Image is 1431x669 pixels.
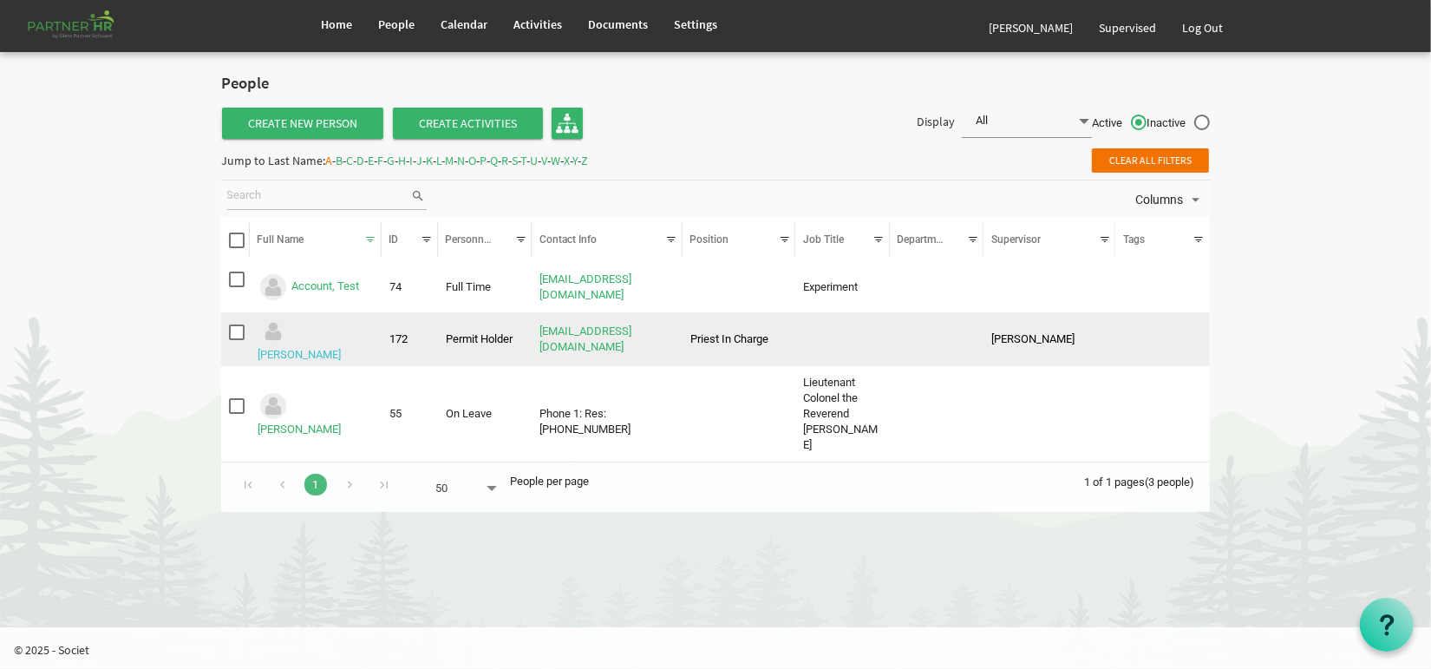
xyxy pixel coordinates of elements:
[382,371,438,456] td: 55 column header ID
[221,147,588,174] div: Jump to Last Name: - - - - - - - - - - - - - - - - - - - - - - - - -
[803,233,844,246] span: Job Title
[581,153,588,168] span: Z
[438,371,533,456] td: On Leave column header Personnel Type
[552,108,583,139] a: Organisation Chart
[1115,267,1210,308] td: column header Tags
[532,371,683,456] td: Phone 1: Res: 613-831-7854 is template cell column header Contact Info
[1133,180,1207,217] div: Columns
[1123,233,1145,246] span: Tags
[795,312,890,366] td: column header Job Title
[258,348,341,361] a: [PERSON_NAME]
[1099,20,1156,36] span: Supervised
[382,267,438,308] td: 74 column header ID
[1133,188,1207,211] button: Columns
[530,153,538,168] span: U
[378,16,415,32] span: People
[520,153,526,168] span: T
[1092,115,1147,131] span: Active
[436,153,441,168] span: L
[257,233,304,246] span: Full Name
[377,153,383,168] span: F
[271,471,294,495] div: Go to previous page
[983,267,1115,308] td: column header Supervisor
[512,153,518,168] span: S
[1086,3,1169,52] a: Supervised
[490,153,498,168] span: Q
[890,371,984,456] td: column header Departments
[532,267,683,308] td: officeadmin@ontario.anglican.ca is template cell column header Contact Info
[224,180,429,217] div: Search
[683,312,795,366] td: Priest In Charge column header Position
[250,312,382,366] td: Aitchison, Don is template cell column header Full Name
[917,114,955,129] span: Display
[221,312,250,366] td: checkbox
[1147,115,1210,131] span: Inactive
[398,153,406,168] span: H
[1084,476,1145,489] span: 1 of 1 pages
[897,233,956,246] span: Departments
[588,16,648,32] span: Documents
[890,312,984,366] td: column header Departments
[250,267,382,308] td: Account, Test is template cell column header Full Name
[991,233,1041,246] span: Supervisor
[1169,3,1236,52] a: Log Out
[304,474,327,495] a: Goto Page 1
[683,267,795,308] td: column header Position
[409,153,413,168] span: I
[539,233,597,246] span: Contact Info
[539,325,631,353] a: [EMAIL_ADDRESS][DOMAIN_NAME]
[1145,476,1194,489] span: (3 people)
[387,153,395,168] span: G
[372,471,395,495] div: Go to last page
[321,16,352,32] span: Home
[445,233,517,246] span: Personnel Type
[795,371,890,456] td: Lieutenant Colonel the Reverend Canon column header Job Title
[541,153,547,168] span: V
[445,153,454,168] span: M
[1115,371,1210,456] td: column header Tags
[325,153,332,168] span: A
[222,108,383,139] a: Create New Person
[532,312,683,366] td: daitchison@ontario.anglican.ca is template cell column header Contact Info
[14,641,1431,659] p: © 2025 - Societ
[551,153,560,168] span: W
[890,267,984,308] td: column header Departments
[438,312,533,366] td: Permit Holder column header Personnel Type
[468,153,476,168] span: O
[221,267,250,308] td: checkbox
[1084,462,1210,499] div: 1 of 1 pages (3 people)
[258,390,289,422] img: Could not locate image
[501,153,508,168] span: R
[480,153,487,168] span: P
[513,16,562,32] span: Activities
[438,267,533,308] td: Full Time column header Personnel Type
[683,371,795,456] td: column header Position
[250,371,382,456] td: Askew, Catherine is template cell column header Full Name
[237,471,260,495] div: Go to first page
[1092,148,1209,173] span: Clear all filters
[556,112,578,134] img: org-chart.svg
[976,3,1086,52] a: [PERSON_NAME]
[983,312,1115,366] td: Cliff, William column header Supervisor
[389,233,398,246] span: ID
[510,475,589,488] span: People per page
[258,316,289,347] img: Could not locate image
[291,279,359,292] a: Account, Test
[346,153,353,168] span: C
[382,312,438,366] td: 172 column header ID
[258,272,289,303] img: Could not locate image
[983,371,1115,456] td: column header Supervisor
[457,153,465,168] span: N
[572,153,578,168] span: Y
[258,423,341,436] a: [PERSON_NAME]
[411,187,427,206] span: search
[564,153,570,168] span: X
[690,233,729,246] span: Position
[336,153,343,168] span: B
[416,153,422,168] span: J
[221,371,250,456] td: checkbox
[1134,189,1186,211] span: Columns
[426,153,433,168] span: K
[227,183,411,209] input: Search
[368,153,374,168] span: E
